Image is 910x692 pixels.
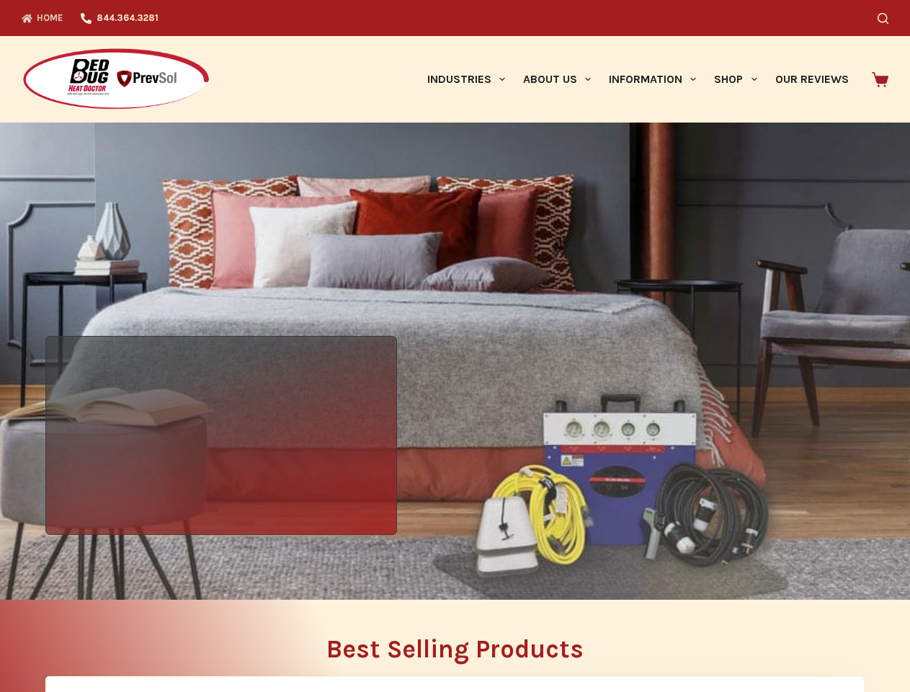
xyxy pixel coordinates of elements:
[600,36,705,123] a: Information
[418,36,857,123] nav: Primary
[705,36,766,123] a: Shop
[766,36,857,123] a: Our Reviews
[22,48,210,112] img: Prevsol/Bed Bug Heat Doctor
[418,36,514,123] a: Industries
[878,13,888,24] button: Search
[45,636,865,662] h2: Best Selling Products
[514,36,599,123] a: About Us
